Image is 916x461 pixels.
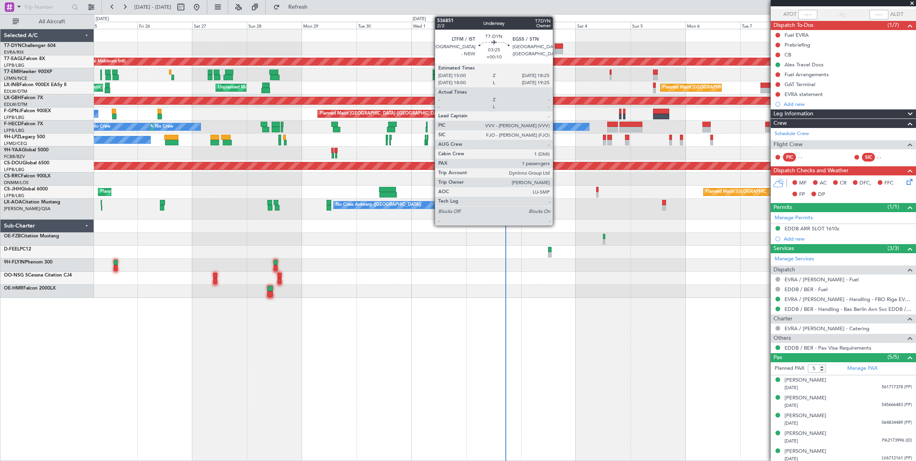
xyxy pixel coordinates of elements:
div: Thu 25 [83,22,137,29]
a: LFPB/LBG [4,167,24,173]
div: Thu 2 [466,22,521,29]
a: 9H-YAAGlobal 5000 [4,148,49,152]
a: EDLW/DTM [4,102,27,107]
div: EVRA statement [785,91,823,98]
a: CS-JHHGlobal 6000 [4,187,48,192]
div: [DATE] [96,16,109,23]
span: [DATE] [785,403,798,408]
div: Unplanned Maint Roma (Ciampino) [218,82,289,94]
div: Prebriefing [785,41,810,48]
span: T7-EAGL [4,56,23,61]
a: CS-DOUGlobal 6500 [4,161,49,166]
div: EDDB ARR SLOT 1610z [785,225,839,232]
a: F-GPNJFalcon 900EX [4,109,51,113]
a: Manage PAX [847,365,877,373]
a: 9H-FLYINPhenom 300 [4,260,53,265]
div: Sun 5 [631,22,685,29]
span: Dispatch [773,265,795,275]
span: (5/5) [888,353,899,361]
a: EDDB / BER - Pax Visa Requirements [785,344,871,351]
span: CS-DOU [4,161,23,166]
a: D-FEELPC12 [4,247,31,252]
span: FP [799,191,805,199]
a: F-HECDFalcon 7X [4,122,43,126]
span: CS-JHH [4,187,21,192]
input: Trip Number [24,1,69,13]
span: OE-FZB [4,234,21,239]
a: EVRA / [PERSON_NAME] - Catering [785,325,869,332]
button: All Aircraft [9,15,86,28]
span: Dispatch Checks and Weather [773,166,848,175]
a: LFPB/LBG [4,115,24,120]
div: Mon 6 [685,22,740,29]
a: Manage Permits [775,214,813,222]
span: AC [820,179,827,187]
a: T7-EMIHawker 900XP [4,70,52,74]
div: AOG Maint Paris ([GEOGRAPHIC_DATA]) [499,121,582,133]
span: [DATE] [785,438,798,444]
a: T7-DYNChallenger 604 [4,43,56,48]
a: LX-AOACitation Mustang [4,200,60,205]
span: [DATE] [785,385,798,391]
div: [PERSON_NAME] [785,430,826,438]
div: Sat 27 [192,22,247,29]
span: Pax [773,353,782,362]
span: 9H-FLYIN [4,260,25,265]
span: OE-HMR [4,286,23,291]
a: EVRA / [PERSON_NAME] - Fuel [785,276,859,283]
a: Schedule Crew [775,130,809,138]
div: Tue 7 [740,22,795,29]
div: Alex Travel Docs [785,61,824,68]
div: [PERSON_NAME] [785,376,826,384]
div: Sat 4 [576,22,631,29]
span: All Aircraft [21,19,83,24]
div: Add new [784,101,912,107]
span: (1/7) [888,21,899,29]
div: Mon 29 [302,22,357,29]
div: CB [785,51,791,58]
div: Planned Maint [GEOGRAPHIC_DATA] ([GEOGRAPHIC_DATA]) [320,108,444,120]
a: T7-EAGLFalcon 8X [4,56,45,61]
span: 9H-LPZ [4,135,20,139]
span: Others [773,334,791,343]
div: Tue 30 [357,22,411,29]
div: Planned Maint [GEOGRAPHIC_DATA] ([GEOGRAPHIC_DATA]) [706,186,830,198]
div: Fri 3 [521,22,576,29]
span: F-HECD [4,122,21,126]
div: Fuel Arrangements [785,71,829,78]
button: Refresh [270,1,317,13]
div: Planned Maint [GEOGRAPHIC_DATA] [512,82,587,94]
span: F-GPNJ [4,109,21,113]
a: LX-GBHFalcon 7X [4,96,43,100]
div: PIC [783,153,796,162]
div: [PERSON_NAME] [785,394,826,402]
a: LFPB/LBG [4,193,24,199]
div: No Crew Antwerp ([GEOGRAPHIC_DATA]) [336,199,421,211]
input: --:-- [798,10,817,19]
span: D-FEEL [4,247,20,252]
a: EDDB / BER - Handling - Bas Berlin Avn Svc EDDB / SXF [785,306,912,312]
div: Planned Maint [GEOGRAPHIC_DATA] ([GEOGRAPHIC_DATA]) [100,186,225,198]
a: 9H-LPZLegacy 500 [4,135,45,139]
div: Fri 26 [137,22,192,29]
span: Services [773,244,794,253]
a: OE-HMRFalcon 2000LX [4,286,56,291]
a: [PERSON_NAME]/QSA [4,206,51,212]
span: Refresh [282,4,315,10]
span: CR [840,179,847,187]
a: OO-NSG SCessna Citation CJ4 [4,273,72,278]
span: [DATE] [785,420,798,426]
span: 561717378 (PP) [882,384,912,391]
span: LX-AOA [4,200,22,205]
a: EVRA/RIX [4,49,24,55]
span: Leg Information [773,109,813,119]
div: Planned Maint [GEOGRAPHIC_DATA] ([GEOGRAPHIC_DATA]) [663,82,787,94]
a: EDLW/DTM [4,88,27,94]
a: LFMD/CEQ [4,141,27,147]
div: [PERSON_NAME] [785,448,826,455]
div: [DATE] [413,16,426,23]
span: DP [818,191,825,199]
a: LX-INBFalcon 900EX EASy II [4,83,66,87]
div: [PERSON_NAME] [785,412,826,420]
span: (1/1) [888,203,899,211]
